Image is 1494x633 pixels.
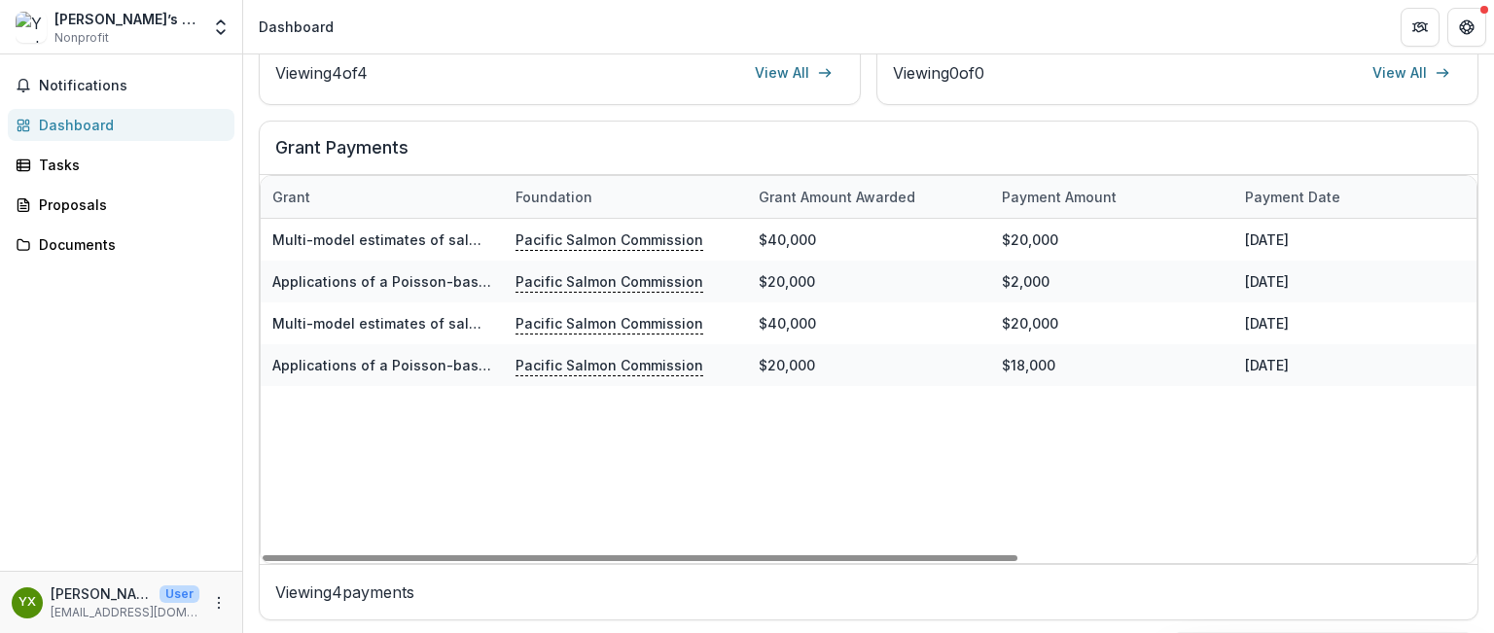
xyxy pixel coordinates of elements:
[8,229,234,261] a: Documents
[504,176,747,218] div: Foundation
[16,12,47,43] img: Yunbo’s Fisheries Consulting
[990,344,1233,386] div: $18,000
[39,234,219,255] div: Documents
[272,231,841,248] a: Multi-model estimates of salmon species from imaging sonar measured fish length
[516,354,703,375] p: Pacific Salmon Commission
[504,187,604,207] div: Foundation
[747,176,990,218] div: Grant amount awarded
[51,583,152,604] p: [PERSON_NAME]
[1233,176,1476,218] div: Payment date
[516,312,703,334] p: Pacific Salmon Commission
[1233,261,1476,302] div: [DATE]
[990,187,1128,207] div: Payment Amount
[261,176,504,218] div: Grant
[207,8,234,47] button: Open entity switcher
[747,187,927,207] div: Grant amount awarded
[747,261,990,302] div: $20,000
[8,149,234,181] a: Tasks
[1447,8,1486,47] button: Get Help
[990,176,1233,218] div: Payment Amount
[51,604,199,621] p: [EMAIL_ADDRESS][DOMAIN_NAME]
[8,70,234,101] button: Notifications
[893,61,984,85] p: Viewing 0 of 0
[990,302,1233,344] div: $20,000
[747,302,990,344] div: $40,000
[275,61,368,85] p: Viewing 4 of 4
[1401,8,1440,47] button: Partners
[54,29,109,47] span: Nonprofit
[516,270,703,292] p: Pacific Salmon Commission
[272,357,1134,373] a: Applications of a Poisson-based multi-disc catchability model to estimating species compositions ...
[261,187,322,207] div: Grant
[259,17,334,37] div: Dashboard
[1233,187,1352,207] div: Payment date
[8,109,234,141] a: Dashboard
[272,273,1134,290] a: Applications of a Poisson-based multi-disc catchability model to estimating species compositions ...
[990,219,1233,261] div: $20,000
[1233,344,1476,386] div: [DATE]
[1233,302,1476,344] div: [DATE]
[251,13,341,41] nav: breadcrumb
[207,591,231,615] button: More
[39,78,227,94] span: Notifications
[275,137,1462,174] h2: Grant Payments
[54,9,199,29] div: [PERSON_NAME]’s Fisheries Consulting
[8,189,234,221] a: Proposals
[39,115,219,135] div: Dashboard
[1233,219,1476,261] div: [DATE]
[516,229,703,250] p: Pacific Salmon Commission
[747,219,990,261] div: $40,000
[18,596,36,609] div: Yunbo Xie
[747,344,990,386] div: $20,000
[272,315,841,332] a: Multi-model estimates of salmon species from imaging sonar measured fish length
[1361,57,1462,88] a: View All
[743,57,844,88] a: View All
[275,580,1462,604] p: Viewing 4 payments
[39,155,219,175] div: Tasks
[160,585,199,603] p: User
[990,261,1233,302] div: $2,000
[39,194,219,215] div: Proposals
